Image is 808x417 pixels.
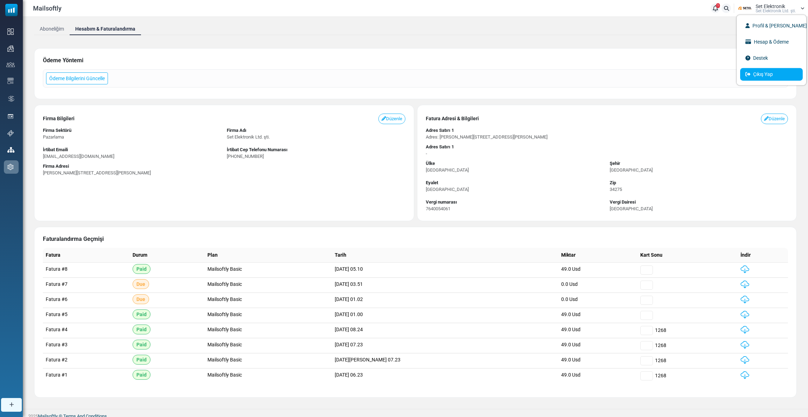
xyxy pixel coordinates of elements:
td: [DATE][PERSON_NAME] 07.23 [332,353,558,368]
span: 1268 [655,327,666,334]
td: Fatura #2 [43,353,130,368]
img: workflow.svg [7,95,15,103]
span: İrtibat Cep Telefonu Numarası [227,147,288,152]
td: Fatura #1 [43,368,130,383]
span: Eyalet [426,180,438,185]
span: [EMAIL_ADDRESS][DOMAIN_NAME] [43,154,114,159]
span: Set Elektronik Ltd. şti. [227,134,270,140]
th: Fatura [43,248,130,263]
a: Destek [740,52,803,64]
span: Vergi Dairesi [610,199,636,205]
td: Fatura #3 [43,338,130,353]
span: [GEOGRAPHIC_DATA] [610,167,653,173]
span: Firma Adı [227,128,246,133]
td: 49.0 Usd [558,323,637,338]
td: [DATE] 03.51 [332,277,558,293]
td: Mailsoftly Basic [205,308,332,323]
td: Mailsoftly Basic [205,368,332,383]
img: contacts-icon.svg [6,62,15,67]
span: Adres Satırı 1 [426,128,454,133]
h6: Faturalandırma Geçmişi [43,236,788,242]
span: Firma Bilgileri [43,115,75,122]
span: [PERSON_NAME][STREET_ADDRESS][PERSON_NAME] [43,170,151,175]
a: Hesabım & Faturalandırma [70,23,141,35]
span: Paid [133,264,150,274]
td: Fatura #5 [43,308,130,323]
th: Kart Sonu [637,248,738,263]
span: Vergi numarası [426,199,457,205]
span: İrtibat Emaili [43,147,68,152]
span: 1 [716,3,720,8]
td: Fatura #6 [43,293,130,308]
th: Durum [130,248,205,263]
td: Fatura #7 [43,277,130,293]
span: Zip [610,180,616,185]
span: Paid [133,340,150,349]
th: Miktar [558,248,637,263]
span: 34275 [610,187,622,192]
span: [GEOGRAPHIC_DATA] [426,187,469,192]
td: [DATE] 08.24 [332,323,558,338]
td: 49.0 Usd [558,368,637,383]
a: Düzenle [378,114,405,124]
span: 7640054061 [426,206,450,211]
td: [DATE] 01.00 [332,308,558,323]
span: Paid [133,355,150,365]
span: [GEOGRAPHIC_DATA] [610,206,653,211]
img: landing_pages.svg [7,113,14,120]
td: Fatura #8 [43,262,130,277]
img: dashboard-icon.svg [7,28,14,35]
img: settings-icon.svg [7,164,14,170]
td: Mailsoftly Basic [205,323,332,338]
span: Firma Adresi [43,163,69,169]
span: Mailsoftly [33,4,62,13]
img: User Logo [736,3,754,14]
span: Due [133,279,149,289]
td: Fatura #4 [43,323,130,338]
ul: User Logo Set Elektronik Set Elektronik Ltd. şti. [736,14,807,85]
span: Adres Satırı 1 [426,144,454,149]
img: campaigns-icon.png [7,45,14,52]
img: email-templates-icon.svg [7,78,14,84]
a: 1 [711,4,720,13]
span: Firma Sektörü [43,128,71,133]
span: Ülke [426,161,435,166]
td: Mailsoftly Basic [205,262,332,277]
a: Aboneliğim [34,23,70,35]
td: 49.0 Usd [558,353,637,368]
span: Set Elektronik [756,4,785,9]
span: [GEOGRAPHIC_DATA] [426,167,469,173]
span: - [426,151,427,156]
td: [DATE] 05.10 [332,262,558,277]
span: [PHONE_NUMBER] [227,154,264,159]
td: 49.0 Usd [558,262,637,277]
span: 1268 [655,342,666,349]
span: Fatura Adresi & Bilgileri [426,115,479,122]
h6: Ödeme Yöntemi [43,57,788,64]
a: Düzenle [761,114,788,124]
span: Paid [133,370,150,380]
td: Mailsoftly Basic [205,338,332,353]
td: [DATE] 07.23 [332,338,558,353]
span: 1268 [655,372,666,379]
td: 0.0 Usd [558,277,637,293]
th: Plan [205,248,332,263]
th: İndir [738,248,788,263]
img: support-icon.svg [7,130,14,136]
td: [DATE] 01.02 [332,293,558,308]
span: Due [133,294,149,304]
td: Mailsoftly Basic [205,293,332,308]
td: Mailsoftly Basic [205,353,332,368]
a: Profil & [PERSON_NAME] [740,19,803,32]
span: 1268 [655,357,666,364]
th: Tarih [332,248,558,263]
span: Adres: [PERSON_NAME][STREET_ADDRESS][PERSON_NAME] [426,134,547,140]
img: mailsoftly_icon_blue_white.svg [5,4,18,16]
a: Ödeme Bilgilerini Güncelle [46,72,108,84]
td: 49.0 Usd [558,308,637,323]
span: Paid [133,309,150,319]
td: 49.0 Usd [558,338,637,353]
td: [DATE] 06.23 [332,368,558,383]
td: 0.0 Usd [558,293,637,308]
span: Set Elektronik Ltd. şti. [756,9,796,13]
